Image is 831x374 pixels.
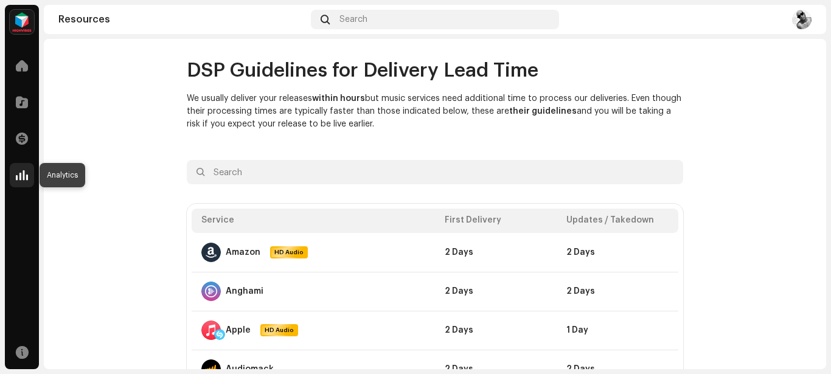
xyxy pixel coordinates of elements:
[435,209,557,233] th: First Delivery
[226,248,260,257] div: Amazon
[509,107,577,116] b: their guidelines
[792,10,812,29] img: 88f8067d-b868-4e02-bf75-487067a2c4c4
[435,233,557,272] td: 2 Days
[226,364,274,374] div: Audiomack
[226,286,263,296] div: Anghami
[262,325,297,335] span: HD Audio
[271,248,307,257] span: HD Audio
[10,10,34,34] img: feab3aad-9b62-475c-8caf-26f15a9573ee
[557,311,678,350] td: 1 Day
[435,272,557,311] td: 2 Days
[187,160,683,184] input: Search
[312,94,365,103] b: within hours
[187,58,683,83] h2: DSP Guidelines for Delivery Lead Time
[58,15,306,24] div: Resources
[435,311,557,350] td: 2 Days
[192,209,435,233] th: Service
[187,92,683,131] p: We usually deliver your releases but music services need additional time to process our deliverie...
[557,233,678,272] td: 2 Days
[557,272,678,311] td: 2 Days
[226,325,251,335] div: Apple
[557,209,678,233] th: Updates / Takedown
[339,15,367,24] span: Search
